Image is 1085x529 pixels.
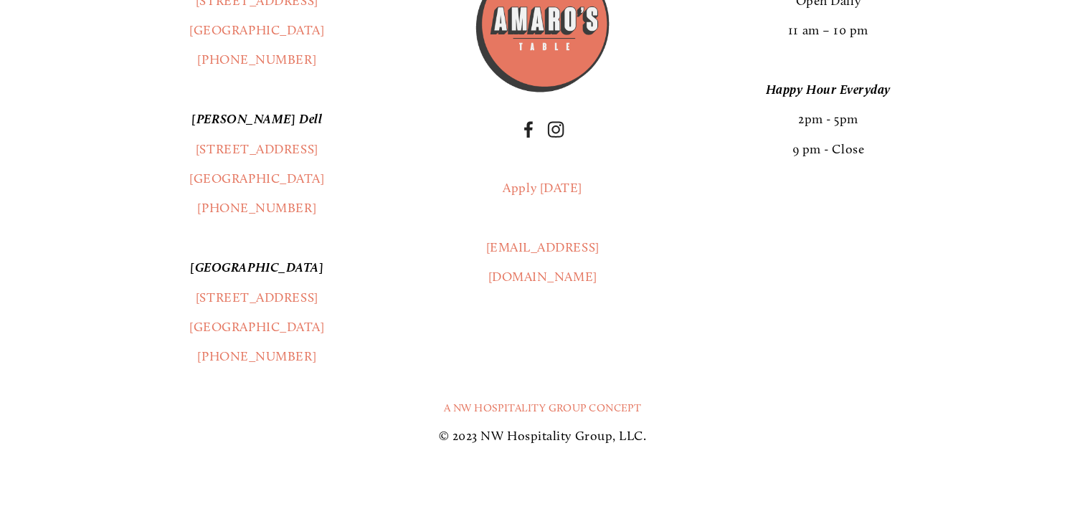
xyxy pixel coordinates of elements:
[190,259,323,275] em: [GEOGRAPHIC_DATA]
[636,75,1020,164] p: 2pm - 5pm 9 pm - Close
[520,121,537,138] a: Facebook
[485,239,599,285] a: [EMAIL_ADDRESS][DOMAIN_NAME]
[191,111,322,127] em: [PERSON_NAME] Dell
[189,290,324,335] a: [STREET_ADDRESS][GEOGRAPHIC_DATA]
[197,200,316,216] a: [PHONE_NUMBER]
[444,401,642,414] a: A NW Hospitality Group Concept
[503,180,582,196] a: Apply [DATE]
[196,141,318,157] a: [STREET_ADDRESS]
[189,171,324,186] a: [GEOGRAPHIC_DATA]
[65,421,1020,451] p: © 2023 NW Hospitality Group, LLC.
[547,121,564,138] a: Instagram
[197,348,316,364] a: [PHONE_NUMBER]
